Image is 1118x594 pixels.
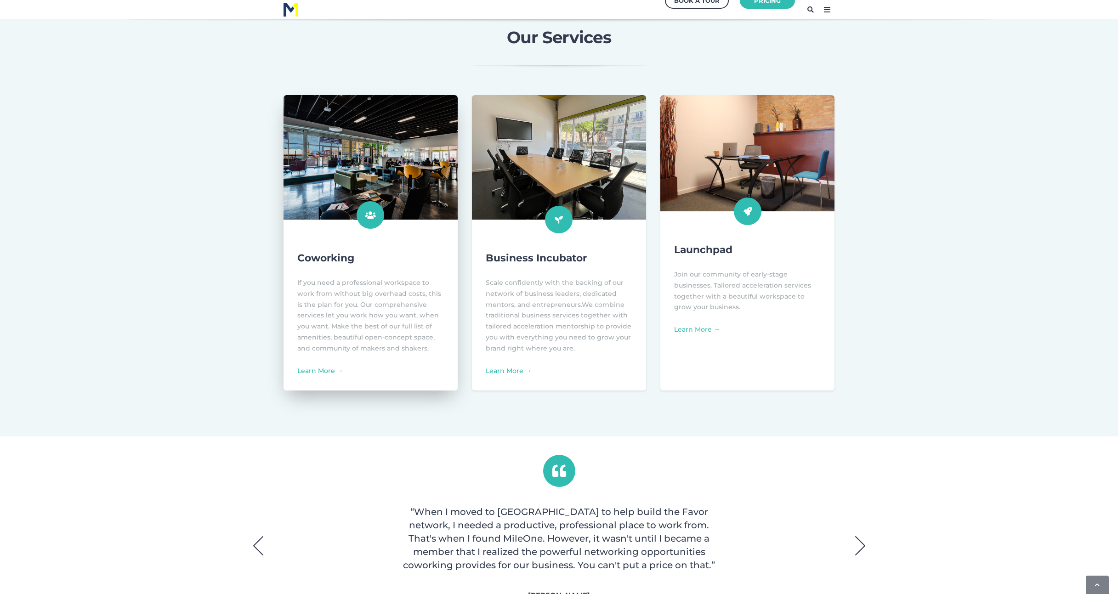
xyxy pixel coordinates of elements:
button: Next [849,534,872,557]
img: MileOne meeting room conference room [472,95,646,220]
h4: Coworking [297,251,444,266]
span: Scale confidently with the backing of our network of business leaders, dedicated mentors, and ent... [486,278,624,309]
h4: Launchpad [674,243,821,257]
div: “When I moved to [GEOGRAPHIC_DATA] to help build the Favor network, I needed a productive, profes... [398,505,720,572]
span: If you need a professional workspace to work from without big overhead costs, this is the plan fo... [297,278,441,352]
img: MileOne coworking space [275,89,466,226]
span: We combine traditional business services together with tailored acceleration mentorship to provid... [486,300,631,352]
h2: Our Services [320,28,798,47]
a: Learn More → [297,367,343,375]
img: M1 Logo - Blue Letters - for Light Backgrounds-2 [284,3,298,17]
a: Learn More → [486,367,532,375]
img: MileOne office photo [660,95,834,211]
button: Previous [247,534,270,557]
span: Join our community of early-stage businesses. Tailored acceleration services together with a beau... [674,270,811,311]
a: Learn More → [674,325,720,334]
h4: Business Incubator [486,251,632,266]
